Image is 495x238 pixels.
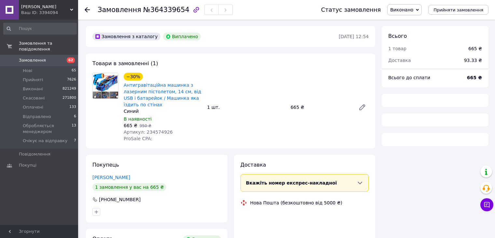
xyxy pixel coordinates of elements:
[23,86,43,92] span: Виконані
[93,73,118,98] img: Антигравітаційна машинка з лазерним пістолетом, 14 см, від USB і батарейок / Машинка яка їздить п...
[72,68,76,74] span: 65
[19,57,46,63] span: Замовлення
[124,82,201,107] a: Антигравітаційна машинка з лазерним пістолетом, 14 см, від USB і батарейок / Машинка яка їздить п...
[124,136,152,141] span: ProSale CPA:
[23,77,43,83] span: Прийняті
[339,34,369,39] time: [DATE] 12:54
[92,175,130,180] a: [PERSON_NAME]
[124,129,173,135] span: Артикул: 234574926
[124,116,152,122] span: В наявності
[388,75,430,80] span: Всього до сплати
[468,45,482,52] div: 665 ₴
[21,10,78,16] div: Ваш ID: 3394094
[23,95,45,101] span: Скасовані
[23,123,72,135] span: Обробляється менеджером
[204,103,288,112] div: 1 шт.
[388,33,407,39] span: Всього
[19,162,36,168] span: Покупці
[62,86,76,92] span: 821249
[69,104,76,110] span: 133
[460,53,486,67] div: 93.33 ₴
[23,68,32,74] span: Нові
[246,180,337,186] span: Вкажіть номер експрес-накладної
[98,196,141,203] div: [PHONE_NUMBER]
[388,46,406,51] span: 1 товар
[124,73,143,81] div: −30%
[124,123,137,128] span: 665 ₴
[74,138,76,144] span: 7
[19,40,78,52] span: Замовлення та повідомлення
[92,33,160,40] div: Замовлення з каталогу
[98,6,141,14] span: Замовлення
[356,101,369,114] a: Редагувати
[428,5,488,15] button: Прийняти замовлення
[390,7,413,12] span: Виконано
[92,183,166,191] div: 1 замовлення у вас на 665 ₴
[85,7,90,13] div: Повернутися назад
[74,114,76,120] span: 6
[140,124,151,128] span: 950 ₴
[92,162,119,168] span: Покупець
[72,123,76,135] span: 13
[21,4,70,10] span: HUGO
[62,95,76,101] span: 271800
[92,60,158,67] span: Товари в замовленні (1)
[3,23,77,35] input: Пошук
[433,7,483,12] span: Прийняти замовлення
[67,57,75,63] span: 62
[23,138,67,144] span: Очікує на відправку
[67,77,76,83] span: 7626
[288,103,353,112] div: 665 ₴
[19,151,50,157] span: Повідомлення
[163,33,201,40] div: Виплачено
[241,162,266,168] span: Доставка
[321,7,381,13] div: Статус замовлення
[124,108,202,114] div: Синий
[249,200,344,206] div: Нова Пошта (безкоштовно від 5000 ₴)
[388,58,411,63] span: Доставка
[480,198,493,211] button: Чат з покупцем
[23,114,51,120] span: Відправлено
[467,75,482,80] b: 665 ₴
[143,6,189,14] span: №364339654
[23,104,43,110] span: Оплачені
